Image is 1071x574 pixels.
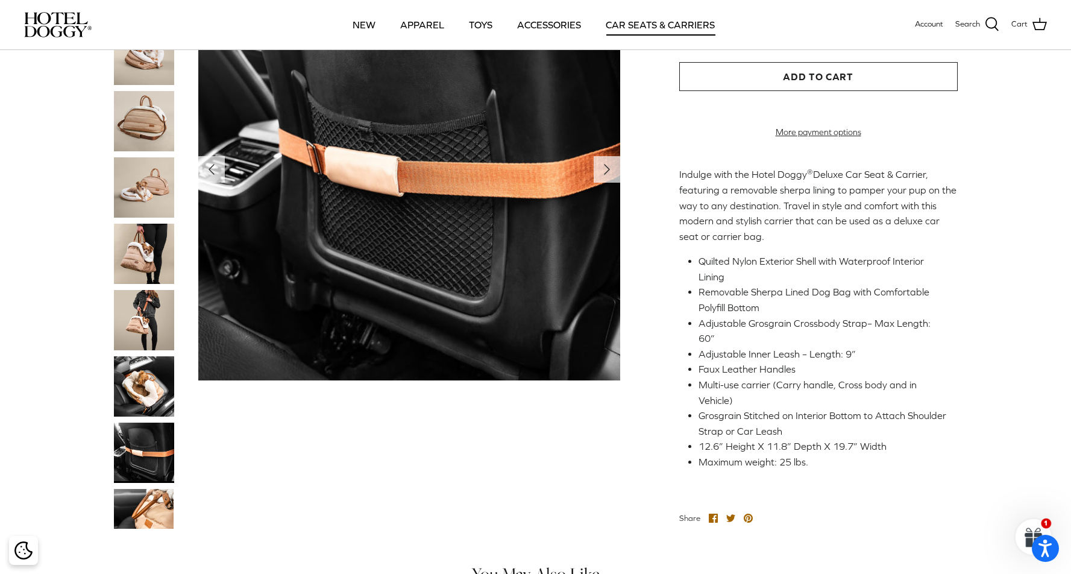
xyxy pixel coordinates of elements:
a: Account [915,18,943,31]
li: Removable Sherpa Lined Dog Bag with Comfortable Polyfill Bottom [699,285,948,315]
button: Cookie policy [13,540,34,561]
li: 12.6” Height X 11.8” Depth X 19.7” Width [699,439,948,455]
button: Add to Cart [679,62,958,91]
li: Multi-use carrier (Carry handle, Cross body and in Vehicle) [699,377,948,408]
div: Primary navigation [179,4,888,45]
a: APPAREL [389,4,455,45]
li: Adjustable Inner Leash – Length: 9” [699,347,948,362]
li: Adjustable Grosgrain Crossbody Strap– Max Length: 60” [699,316,948,347]
button: Next [594,156,620,183]
li: Quilted Nylon Exterior Shell with Waterproof Interior Lining [699,254,948,285]
span: Share [679,513,700,522]
a: ACCESSORIES [506,4,592,45]
a: NEW [342,4,386,45]
span: Search [955,18,980,31]
sup: ® [807,168,813,176]
button: Previous [198,156,225,183]
a: Cart [1011,17,1047,33]
a: Search [955,17,999,33]
li: Faux Leather Handles [699,362,948,377]
img: hoteldoggycom [24,12,92,37]
span: Indulge with the Hotel Doggy Deluxe Car Seat & Carrier, featuring a removable sherpa lining to pa... [679,169,956,241]
a: TOYS [458,4,503,45]
a: More payment options [679,127,958,137]
a: CAR SEATS & CARRIERS [595,4,726,45]
div: Cookie policy [9,536,38,565]
span: Cart [1011,18,1028,31]
li: Maximum weight: 25 lbs. [699,455,948,470]
img: Cookie policy [14,541,33,560]
li: Grosgrain Stitched on Interior Bottom to Attach Shoulder Strap or Car Leash [699,408,948,439]
span: Account [915,19,943,28]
